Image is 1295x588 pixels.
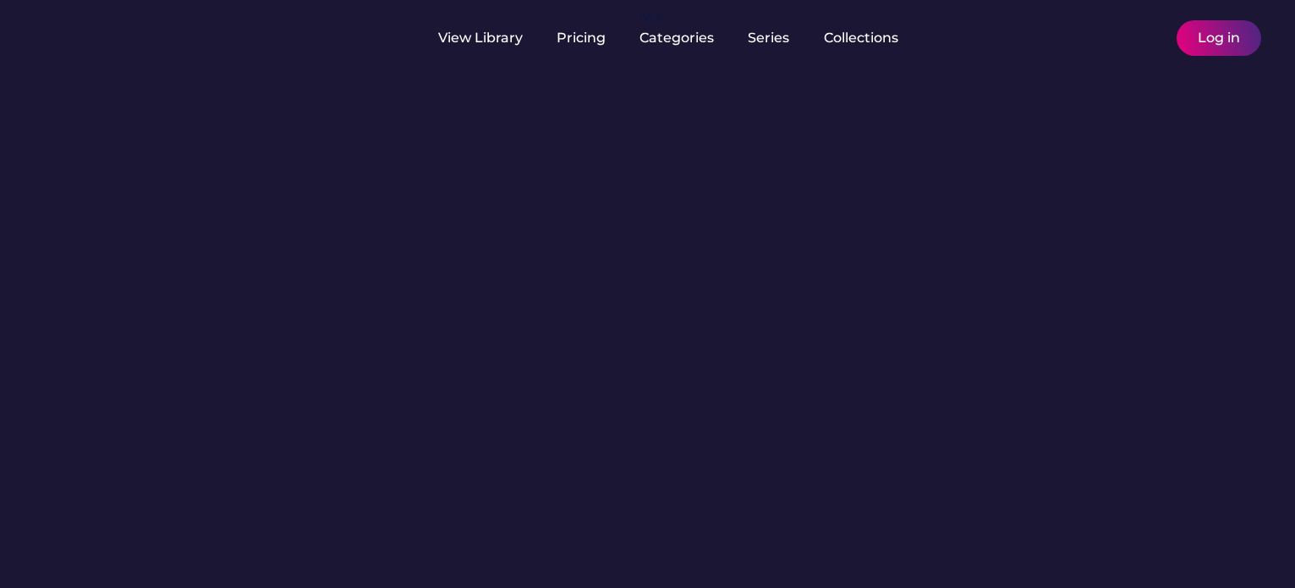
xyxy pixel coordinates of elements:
div: View Library [438,29,523,47]
div: Pricing [557,29,606,47]
img: yH5BAEAAAAALAAAAAABAAEAAAIBRAA7 [1111,28,1131,48]
div: Series [748,29,790,47]
div: fvck [639,8,661,25]
img: yH5BAEAAAAALAAAAAABAAEAAAIBRAA7 [34,19,167,53]
div: Categories [639,29,714,47]
img: yH5BAEAAAAALAAAAAABAAEAAAIBRAA7 [195,28,215,48]
div: Log in [1198,29,1240,47]
img: yH5BAEAAAAALAAAAAABAAEAAAIBRAA7 [1139,28,1160,48]
div: Collections [824,29,898,47]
